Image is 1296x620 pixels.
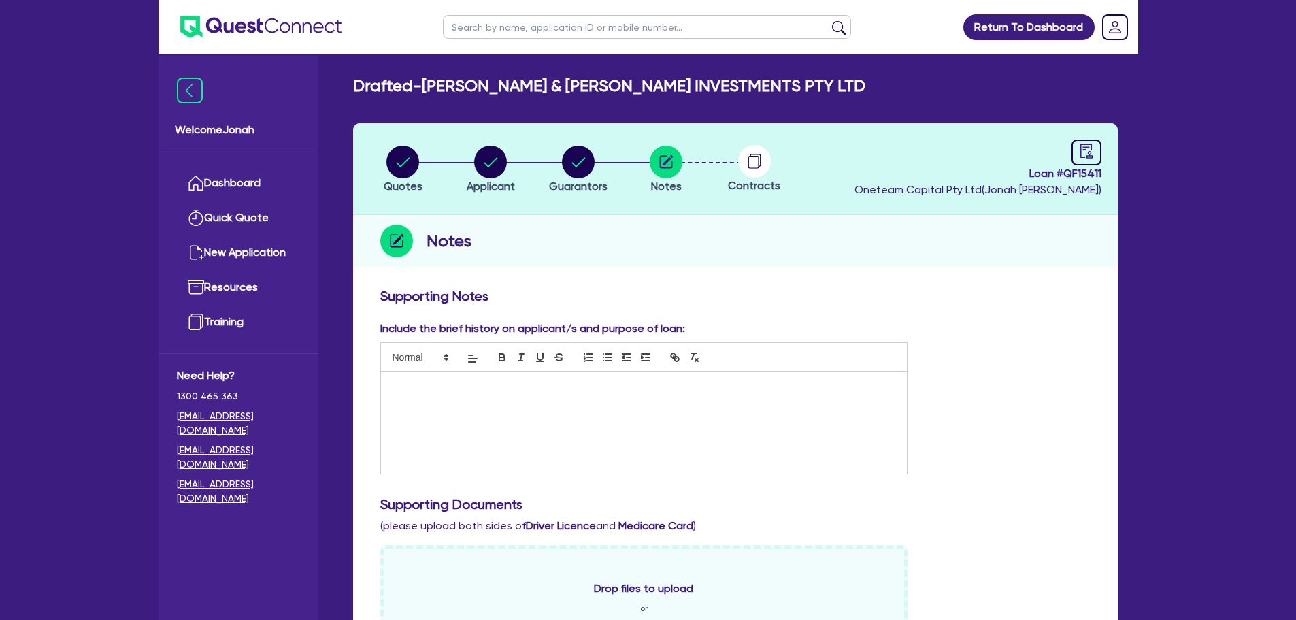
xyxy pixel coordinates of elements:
img: quest-connect-logo-blue [180,16,342,38]
a: Dashboard [177,166,300,201]
img: new-application [188,244,204,261]
a: New Application [177,235,300,270]
h2: Notes [427,229,471,253]
a: Quick Quote [177,201,300,235]
h3: Supporting Notes [380,288,1091,304]
img: quick-quote [188,210,204,226]
span: 1300 465 363 [177,389,300,404]
label: Include the brief history on applicant/s and purpose of loan: [380,321,685,337]
img: step-icon [380,225,413,257]
span: audit [1079,144,1094,159]
a: Return To Dashboard [963,14,1095,40]
span: (please upload both sides of and ) [380,519,696,532]
b: Medicare Card [618,519,693,532]
span: Welcome Jonah [175,122,302,138]
span: Need Help? [177,368,300,384]
span: Guarantors [549,180,608,193]
input: Search by name, application ID or mobile number... [443,15,851,39]
button: Applicant [466,145,516,195]
a: Resources [177,270,300,305]
button: Notes [649,145,683,195]
span: Oneteam Capital Pty Ltd ( Jonah [PERSON_NAME] ) [854,183,1101,196]
h2: Drafted - [PERSON_NAME] & [PERSON_NAME] INVESTMENTS PTY LTD [353,76,865,96]
button: Guarantors [548,145,608,195]
span: Contracts [728,179,780,192]
a: [EMAIL_ADDRESS][DOMAIN_NAME] [177,477,300,506]
span: Applicant [467,180,515,193]
span: Loan # QF15411 [854,165,1101,182]
img: resources [188,279,204,295]
a: [EMAIL_ADDRESS][DOMAIN_NAME] [177,443,300,472]
img: training [188,314,204,330]
a: Dropdown toggle [1097,10,1133,45]
span: or [640,602,648,615]
img: icon-menu-close [177,78,203,103]
a: [EMAIL_ADDRESS][DOMAIN_NAME] [177,409,300,438]
span: Notes [651,180,682,193]
b: Driver Licence [526,519,596,532]
span: Drop files to upload [594,581,693,597]
a: Training [177,305,300,340]
span: Quotes [384,180,422,193]
h3: Supporting Documents [380,496,1091,512]
button: Quotes [383,145,423,195]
